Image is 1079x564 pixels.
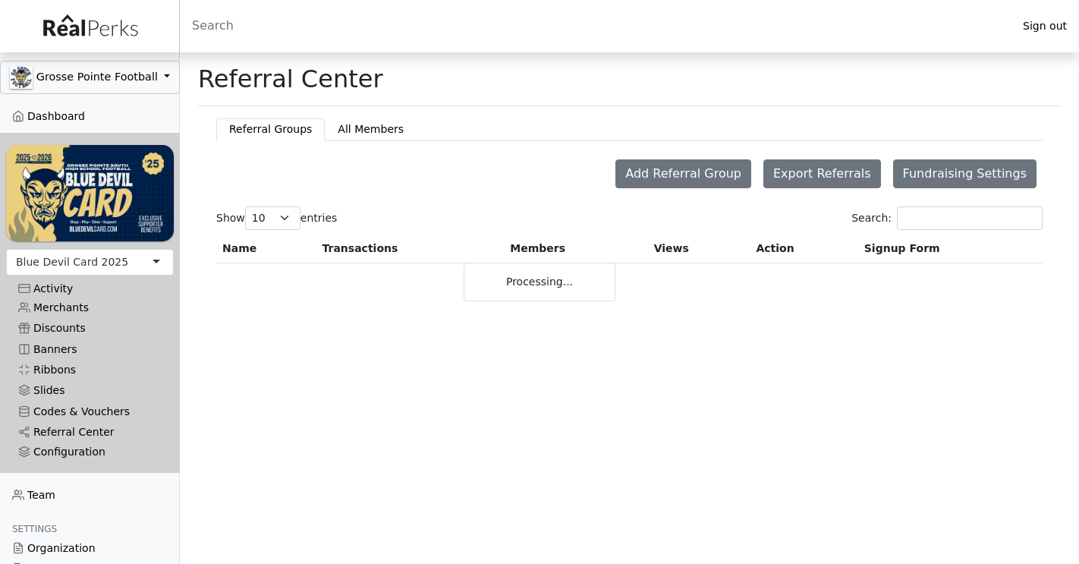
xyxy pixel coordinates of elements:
button: Fundraising Settings [893,159,1037,188]
a: Sign out [1011,16,1079,36]
img: real_perks_logo-01.svg [35,9,144,43]
th: Members [504,235,647,263]
button: Export Referrals [763,159,881,188]
label: Search: [851,206,1043,230]
span: Settings [12,524,57,534]
input: Search [180,8,1011,44]
div: Activity [18,282,162,295]
a: Merchants [6,298,174,318]
div: Configuration [18,446,162,458]
th: Action [750,235,857,263]
th: Transactions [316,235,504,263]
th: Name [216,235,316,263]
img: WvZzOez5OCqmO91hHZfJL7W2tJ07LbGMjwPPNJwI.png [6,145,174,241]
input: Search: [897,206,1043,230]
div: Processing... [464,263,615,301]
th: Signup Form [858,235,1043,263]
a: Discounts [6,318,174,339]
a: Banners [6,339,174,360]
label: Show entries [216,206,337,230]
a: Ribbons [6,360,174,380]
select: Showentries [245,206,300,230]
img: GAa1zriJJmkmu1qRtUwg8x1nQwzlKm3DoqW9UgYl.jpg [10,66,33,89]
button: Referral Groups [216,118,325,140]
button: All Members [325,118,417,140]
button: Add Referral Group [615,159,751,188]
th: Views [648,235,750,263]
div: Blue Devil Card 2025 [16,254,128,270]
a: Slides [6,380,174,401]
h1: Referral Center [198,65,383,93]
a: Codes & Vouchers [6,402,174,422]
a: Referral Center [6,422,174,443]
